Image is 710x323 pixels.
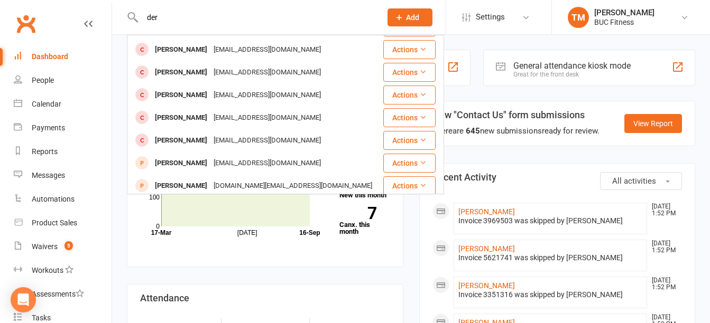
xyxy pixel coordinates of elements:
div: [EMAIL_ADDRESS][DOMAIN_NAME] [210,133,324,148]
h3: New "Contact Us" form submissions [432,110,600,120]
time: [DATE] 1:52 PM [647,203,681,217]
a: 3New this month [339,177,390,198]
span: Settings [476,5,505,29]
a: [PERSON_NAME] [458,244,515,253]
button: Actions [383,131,436,150]
button: Actions [383,176,436,195]
time: [DATE] 1:52 PM [647,240,681,254]
span: All activities [612,176,656,186]
div: Messages [32,171,65,179]
div: Great for the front desk [513,71,631,78]
a: [PERSON_NAME] [458,207,515,216]
a: Payments [14,116,112,140]
button: Actions [383,108,436,127]
a: Waivers 5 [14,235,112,259]
a: Clubworx [13,11,39,37]
button: Add [388,8,432,26]
div: General attendance kiosk mode [513,61,631,71]
div: Payments [32,123,65,132]
div: [EMAIL_ADDRESS][DOMAIN_NAME] [210,156,324,171]
button: Actions [383,63,436,82]
a: Dashboard [14,45,112,69]
div: [PERSON_NAME] [152,65,210,80]
div: [PERSON_NAME] [594,8,654,17]
div: [EMAIL_ADDRESS][DOMAIN_NAME] [210,42,324,58]
div: [EMAIL_ADDRESS][DOMAIN_NAME] [210,110,324,126]
div: There are new submissions ready for review. [432,125,600,137]
div: Automations [32,195,75,203]
div: Product Sales [32,218,77,227]
div: [EMAIL_ADDRESS][DOMAIN_NAME] [210,65,324,80]
div: People [32,76,54,84]
div: [DOMAIN_NAME][EMAIL_ADDRESS][DOMAIN_NAME] [210,178,375,194]
a: Calendar [14,92,112,116]
a: 7Canx. this month [339,207,390,235]
div: [PERSON_NAME] [152,110,210,126]
h3: Recent Activity [432,172,683,183]
a: Messages [14,164,112,187]
div: Invoice 5621741 was skipped by [PERSON_NAME] [458,253,643,262]
div: TM [568,7,589,28]
div: Workouts [32,266,63,274]
div: Assessments [32,290,84,298]
button: Actions [383,85,436,104]
div: [PERSON_NAME] [152,88,210,103]
div: Tasks [32,313,51,322]
a: Reports [14,140,112,164]
div: Reports [32,147,58,156]
div: Open Intercom Messenger [11,287,36,312]
button: All activities [600,172,682,190]
div: BUC Fitness [594,17,654,27]
strong: 645 [466,126,480,136]
div: Invoice 3969503 was skipped by [PERSON_NAME] [458,216,643,225]
a: Product Sales [14,211,112,235]
a: Workouts [14,259,112,282]
button: Actions [383,154,436,173]
div: [EMAIL_ADDRESS][DOMAIN_NAME] [210,88,324,103]
div: [PERSON_NAME] [152,178,210,194]
div: Waivers [32,242,58,251]
a: People [14,69,112,92]
div: [PERSON_NAME] [152,133,210,148]
a: View Report [624,114,682,133]
strong: 7 [339,205,376,221]
div: Dashboard [32,52,68,61]
span: Add [406,13,419,22]
a: Automations [14,187,112,211]
span: 5 [64,241,73,250]
div: Invoice 3351316 was skipped by [PERSON_NAME] [458,290,643,299]
time: [DATE] 1:52 PM [647,277,681,291]
button: Actions [383,40,436,59]
a: Assessments [14,282,112,306]
div: [PERSON_NAME] [152,42,210,58]
input: Search... [139,10,374,25]
div: Calendar [32,100,61,108]
a: [PERSON_NAME] [458,281,515,290]
h3: Attendance [140,293,390,303]
div: [PERSON_NAME] [152,156,210,171]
